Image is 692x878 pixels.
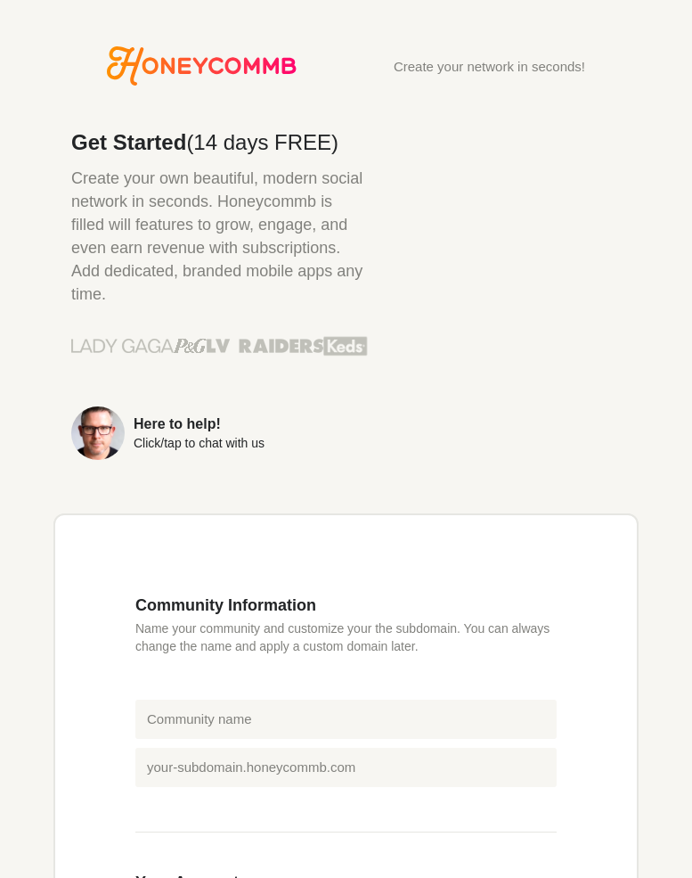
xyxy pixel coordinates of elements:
[107,46,297,86] svg: Honeycommb
[134,417,265,431] div: Here to help!
[71,406,125,460] img: Sean
[71,332,174,359] img: Lady Gaga
[394,60,585,73] div: Create your network in seconds!
[323,334,368,357] img: Keds
[71,167,368,306] p: Create your own beautiful, modern social network in seconds. Honeycommb is filled will features t...
[107,46,297,86] a: Go to Honeycommb homepage
[174,339,207,353] img: Procter & Gamble
[186,130,338,154] span: (14 days FREE)
[135,700,557,739] input: Community name
[207,339,323,353] img: Las Vegas Raiders
[71,132,368,153] h2: Get Started
[135,748,557,787] input: your-subdomain.honeycommb.com
[134,437,265,449] div: Click/tap to chat with us
[135,595,557,615] h3: Community Information
[71,406,368,460] a: Here to help!Click/tap to chat with us
[135,620,557,655] p: Name your community and customize your the subdomain. You can always change the name and apply a ...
